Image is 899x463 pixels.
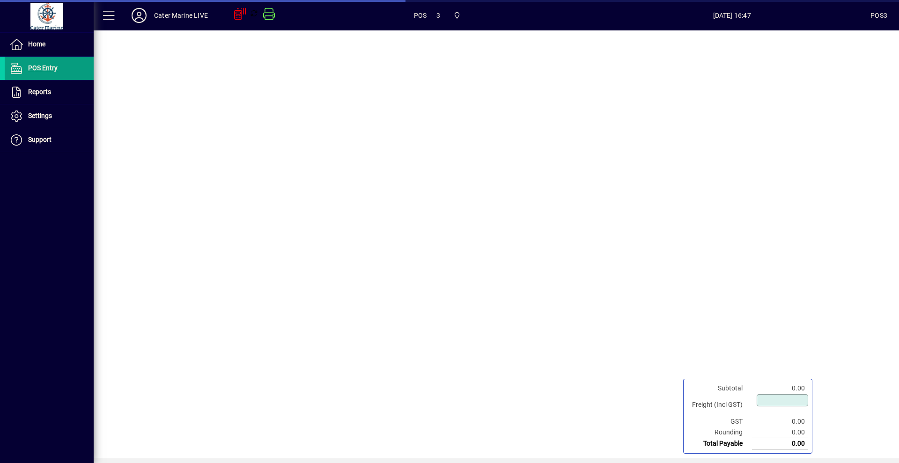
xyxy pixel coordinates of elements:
td: Total Payable [687,438,752,449]
span: [DATE] 16:47 [593,8,870,23]
td: GST [687,416,752,427]
td: Subtotal [687,383,752,394]
td: Rounding [687,427,752,438]
span: Home [28,40,45,48]
a: Home [5,33,94,56]
td: 0.00 [752,383,808,394]
td: Freight (Incl GST) [687,394,752,416]
span: POS Entry [28,64,58,72]
td: 0.00 [752,416,808,427]
a: Support [5,128,94,152]
td: 0.00 [752,427,808,438]
a: Settings [5,104,94,128]
span: 3 [436,8,440,23]
button: Profile [124,7,154,24]
div: POS3 [870,8,887,23]
span: Settings [28,112,52,119]
a: Reports [5,81,94,104]
span: Reports [28,88,51,96]
span: Support [28,136,52,143]
td: 0.00 [752,438,808,449]
span: POS [414,8,427,23]
div: Cater Marine LIVE [154,8,208,23]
